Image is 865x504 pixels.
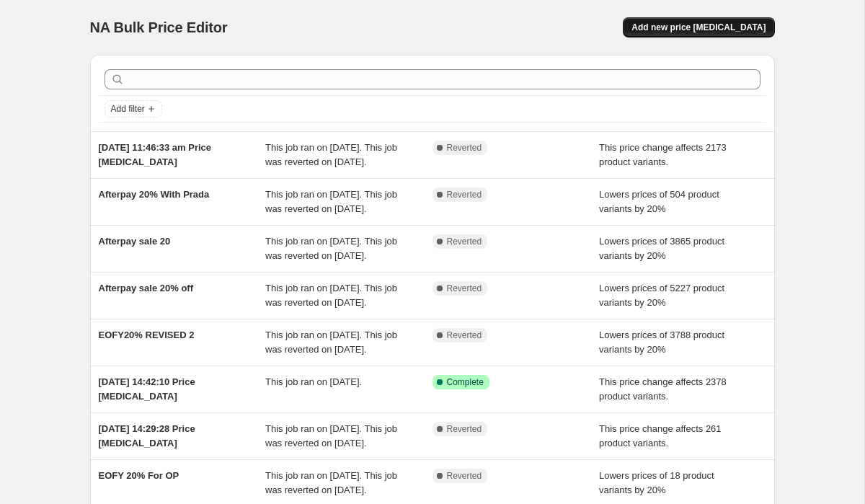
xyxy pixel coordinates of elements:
[447,236,482,247] span: Reverted
[265,142,397,167] span: This job ran on [DATE]. This job was reverted on [DATE].
[99,283,194,293] span: Afterpay sale 20% off
[265,283,397,308] span: This job ran on [DATE]. This job was reverted on [DATE].
[631,22,766,33] span: Add new price [MEDICAL_DATA]
[99,142,212,167] span: [DATE] 11:46:33 am Price [MEDICAL_DATA]
[447,283,482,294] span: Reverted
[99,470,179,481] span: EOFY 20% For OP
[599,423,722,448] span: This price change affects 261 product variants.
[623,17,774,37] button: Add new price [MEDICAL_DATA]
[447,376,484,388] span: Complete
[599,236,724,261] span: Lowers prices of 3865 product variants by 20%
[447,142,482,154] span: Reverted
[99,376,195,402] span: [DATE] 14:42:10 Price [MEDICAL_DATA]
[447,330,482,341] span: Reverted
[111,103,145,115] span: Add filter
[99,189,210,200] span: Afterpay 20% With Prada
[265,189,397,214] span: This job ran on [DATE]. This job was reverted on [DATE].
[447,470,482,482] span: Reverted
[105,100,162,118] button: Add filter
[265,330,397,355] span: This job ran on [DATE]. This job was reverted on [DATE].
[599,189,719,214] span: Lowers prices of 504 product variants by 20%
[599,376,727,402] span: This price change affects 2378 product variants.
[599,142,727,167] span: This price change affects 2173 product variants.
[265,236,397,261] span: This job ran on [DATE]. This job was reverted on [DATE].
[599,330,724,355] span: Lowers prices of 3788 product variants by 20%
[99,236,171,247] span: Afterpay sale 20
[90,19,228,35] span: NA Bulk Price Editor
[99,330,195,340] span: EOFY20% REVISED 2
[265,470,397,495] span: This job ran on [DATE]. This job was reverted on [DATE].
[99,423,195,448] span: [DATE] 14:29:28 Price [MEDICAL_DATA]
[447,423,482,435] span: Reverted
[265,376,362,387] span: This job ran on [DATE].
[265,423,397,448] span: This job ran on [DATE]. This job was reverted on [DATE].
[599,470,714,495] span: Lowers prices of 18 product variants by 20%
[599,283,724,308] span: Lowers prices of 5227 product variants by 20%
[447,189,482,200] span: Reverted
